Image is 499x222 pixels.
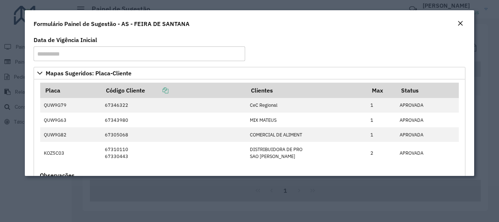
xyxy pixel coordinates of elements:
[396,127,459,142] td: APROVADA
[40,98,101,113] td: QUW9G79
[40,171,75,180] label: Observações
[396,98,459,113] td: APROVADA
[101,98,246,113] td: 67346322
[40,113,101,127] td: QUW9G63
[40,142,101,163] td: KOZ5C03
[246,113,366,127] td: MIX MATEUS
[457,20,463,26] em: Fechar
[396,113,459,127] td: APROVADA
[34,19,190,28] h4: Formulário Painel de Sugestão - AS - FEIRA DE SANTANA
[101,113,246,127] td: 67343980
[367,98,396,113] td: 1
[101,83,246,98] th: Código Cliente
[40,83,101,98] th: Placa
[455,19,465,29] button: Close
[246,127,366,142] td: COMERCIAL DE ALIMENT
[246,83,366,98] th: Clientes
[367,113,396,127] td: 1
[246,98,366,113] td: CeC Regional
[367,83,396,98] th: Max
[145,87,168,94] a: Copiar
[246,142,366,163] td: DISTRIBUIDORA DE PRO SAO [PERSON_NAME]
[34,67,465,79] a: Mapas Sugeridos: Placa-Cliente
[46,70,132,76] span: Mapas Sugeridos: Placa-Cliente
[367,142,396,163] td: 2
[367,127,396,142] td: 1
[396,83,459,98] th: Status
[101,127,246,142] td: 67305068
[101,142,246,163] td: 67310110 67330443
[34,35,97,44] label: Data de Vigência Inicial
[396,142,459,163] td: APROVADA
[40,127,101,142] td: QUW9G82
